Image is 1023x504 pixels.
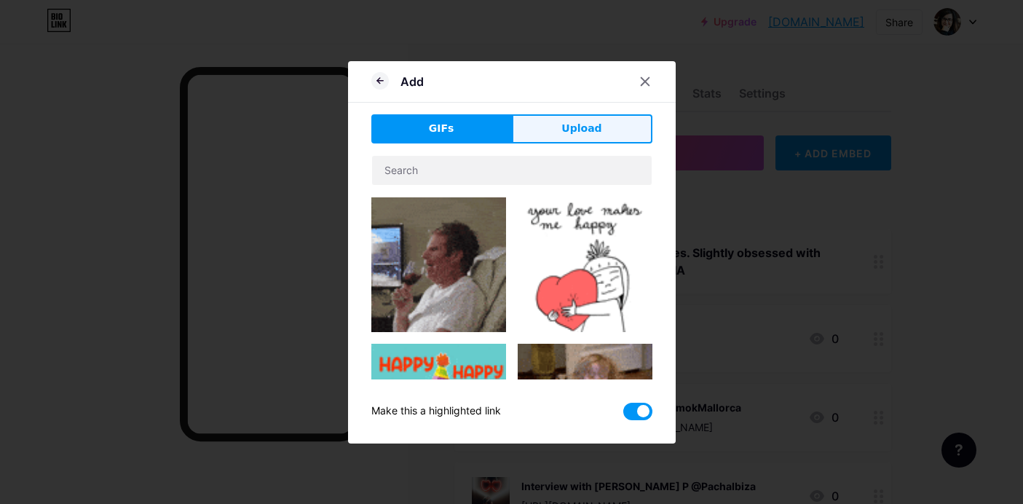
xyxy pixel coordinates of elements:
img: Gihpy [518,197,652,332]
img: Gihpy [518,344,652,420]
span: Upload [561,121,601,136]
input: Search [372,156,652,185]
button: GIFs [371,114,512,143]
div: Make this a highlighted link [371,403,501,420]
img: Gihpy [371,197,506,332]
span: GIFs [429,121,454,136]
img: Gihpy [371,344,506,479]
div: Add [400,73,424,90]
button: Upload [512,114,652,143]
